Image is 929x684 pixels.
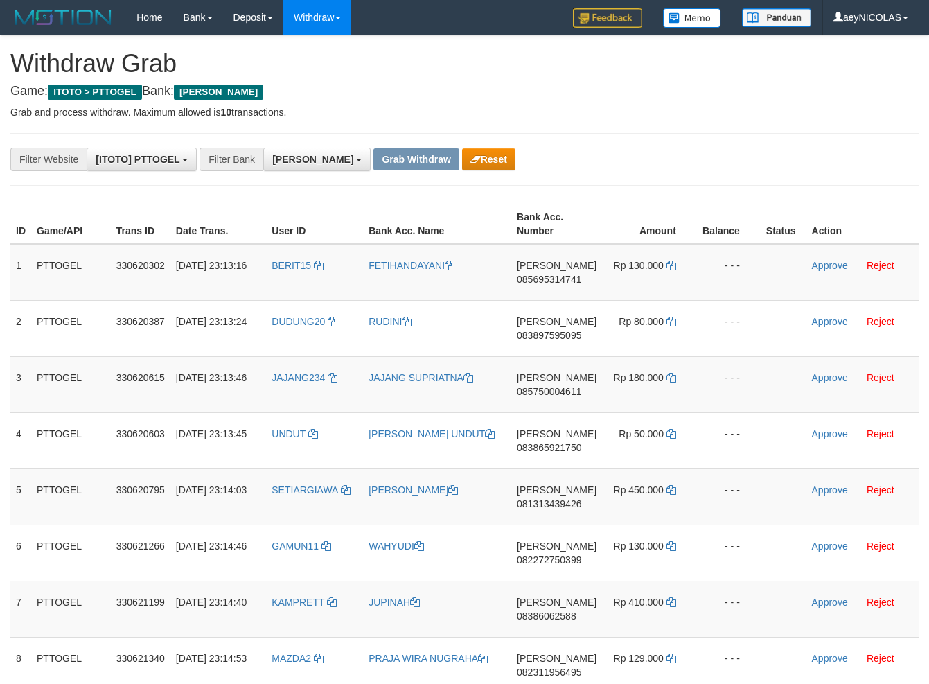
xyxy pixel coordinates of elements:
[266,204,363,244] th: User ID
[10,581,31,637] td: 7
[272,154,353,165] span: [PERSON_NAME]
[666,541,676,552] a: Copy 130000 to clipboard
[867,260,894,271] a: Reject
[666,260,676,271] a: Copy 130000 to clipboard
[116,597,165,608] span: 330621199
[272,316,325,327] span: DUDUNG20
[31,244,111,301] td: PTTOGEL
[176,541,247,552] span: [DATE] 23:14:46
[517,274,581,285] span: Copy 085695314741 to clipboard
[867,653,894,664] a: Reject
[517,442,581,453] span: Copy 083865921750 to clipboard
[614,541,664,552] span: Rp 130.000
[174,85,263,100] span: [PERSON_NAME]
[369,653,488,664] a: PRAJA WIRA NUGRAHA
[517,484,596,496] span: [PERSON_NAME]
[867,541,894,552] a: Reject
[272,653,311,664] span: MAZDA2
[176,484,247,496] span: [DATE] 23:14:03
[517,330,581,341] span: Copy 083897595095 to clipboard
[697,581,761,637] td: - - -
[272,428,306,439] span: UNDUT
[31,204,111,244] th: Game/API
[867,372,894,383] a: Reject
[116,372,165,383] span: 330620615
[272,484,337,496] span: SETIARGIAWA
[697,300,761,356] td: - - -
[812,428,848,439] a: Approve
[272,372,325,383] span: JAJANG234
[697,468,761,525] td: - - -
[363,204,511,244] th: Bank Acc. Name
[111,204,170,244] th: Trans ID
[116,484,165,496] span: 330620795
[462,148,515,170] button: Reset
[697,356,761,412] td: - - -
[116,428,165,439] span: 330620603
[511,204,602,244] th: Bank Acc. Number
[272,260,324,271] a: BERIT15
[666,428,676,439] a: Copy 50000 to clipboard
[867,428,894,439] a: Reject
[369,484,458,496] a: [PERSON_NAME]
[517,498,581,509] span: Copy 081313439426 to clipboard
[31,356,111,412] td: PTTOGEL
[176,597,247,608] span: [DATE] 23:14:40
[116,316,165,327] span: 330620387
[517,667,581,678] span: Copy 082311956495 to clipboard
[272,653,324,664] a: MAZDA2
[31,412,111,468] td: PTTOGEL
[517,611,576,622] span: Copy 08386062588 to clipboard
[176,372,247,383] span: [DATE] 23:13:46
[619,316,664,327] span: Rp 80.000
[31,300,111,356] td: PTTOGEL
[812,484,848,496] a: Approve
[31,581,111,637] td: PTTOGEL
[10,244,31,301] td: 1
[272,597,337,608] a: KAMPRETT
[666,316,676,327] a: Copy 80000 to clipboard
[666,372,676,383] a: Copy 180000 to clipboard
[867,597,894,608] a: Reject
[116,260,165,271] span: 330620302
[369,428,495,439] a: [PERSON_NAME] UNDUT
[10,300,31,356] td: 2
[517,260,596,271] span: [PERSON_NAME]
[517,541,596,552] span: [PERSON_NAME]
[812,372,848,383] a: Approve
[373,148,459,170] button: Grab Withdraw
[10,468,31,525] td: 5
[812,653,848,664] a: Approve
[116,541,165,552] span: 330621266
[272,484,350,496] a: SETIARGIAWA
[812,597,848,608] a: Approve
[200,148,263,171] div: Filter Bank
[761,204,806,244] th: Status
[116,653,165,664] span: 330621340
[369,316,412,327] a: RUDINI
[614,484,664,496] span: Rp 450.000
[812,260,848,271] a: Approve
[272,541,331,552] a: GAMUN11
[272,597,324,608] span: KAMPRETT
[697,204,761,244] th: Balance
[517,428,596,439] span: [PERSON_NAME]
[10,50,919,78] h1: Withdraw Grab
[176,316,247,327] span: [DATE] 23:13:24
[614,372,664,383] span: Rp 180.000
[48,85,142,100] span: ITOTO > PTTOGEL
[666,597,676,608] a: Copy 410000 to clipboard
[170,204,266,244] th: Date Trans.
[96,154,179,165] span: [ITOTO] PTTOGEL
[10,412,31,468] td: 4
[697,412,761,468] td: - - -
[10,525,31,581] td: 6
[369,260,454,271] a: FETIHANDAYANI
[10,204,31,244] th: ID
[10,148,87,171] div: Filter Website
[602,204,697,244] th: Amount
[614,653,664,664] span: Rp 129.000
[31,468,111,525] td: PTTOGEL
[176,428,247,439] span: [DATE] 23:13:45
[867,484,894,496] a: Reject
